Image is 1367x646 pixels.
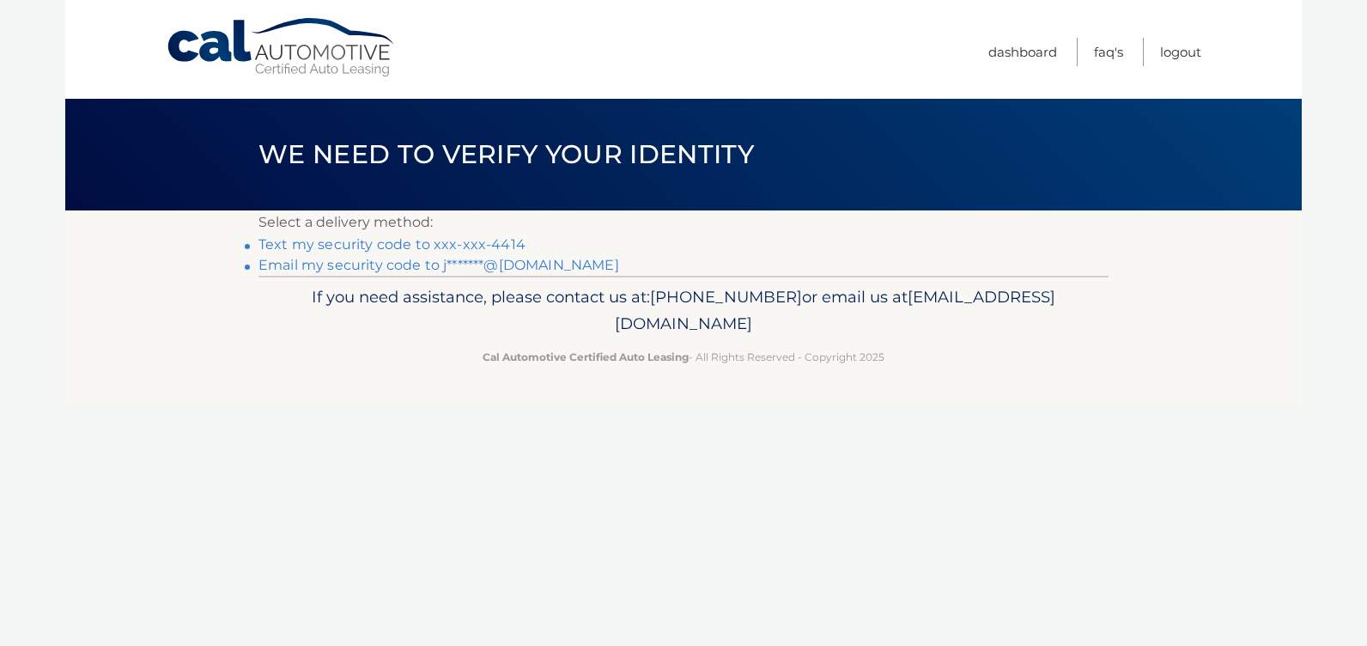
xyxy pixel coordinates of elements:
[258,236,526,253] a: Text my security code to xxx-xxx-4414
[166,17,398,78] a: Cal Automotive
[650,287,802,307] span: [PHONE_NUMBER]
[1094,38,1123,66] a: FAQ's
[270,348,1097,366] p: - All Rights Reserved - Copyright 2025
[988,38,1057,66] a: Dashboard
[483,350,689,363] strong: Cal Automotive Certified Auto Leasing
[1160,38,1201,66] a: Logout
[258,257,619,273] a: Email my security code to j*******@[DOMAIN_NAME]
[270,283,1097,338] p: If you need assistance, please contact us at: or email us at
[258,138,754,170] span: We need to verify your identity
[258,210,1109,235] p: Select a delivery method:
